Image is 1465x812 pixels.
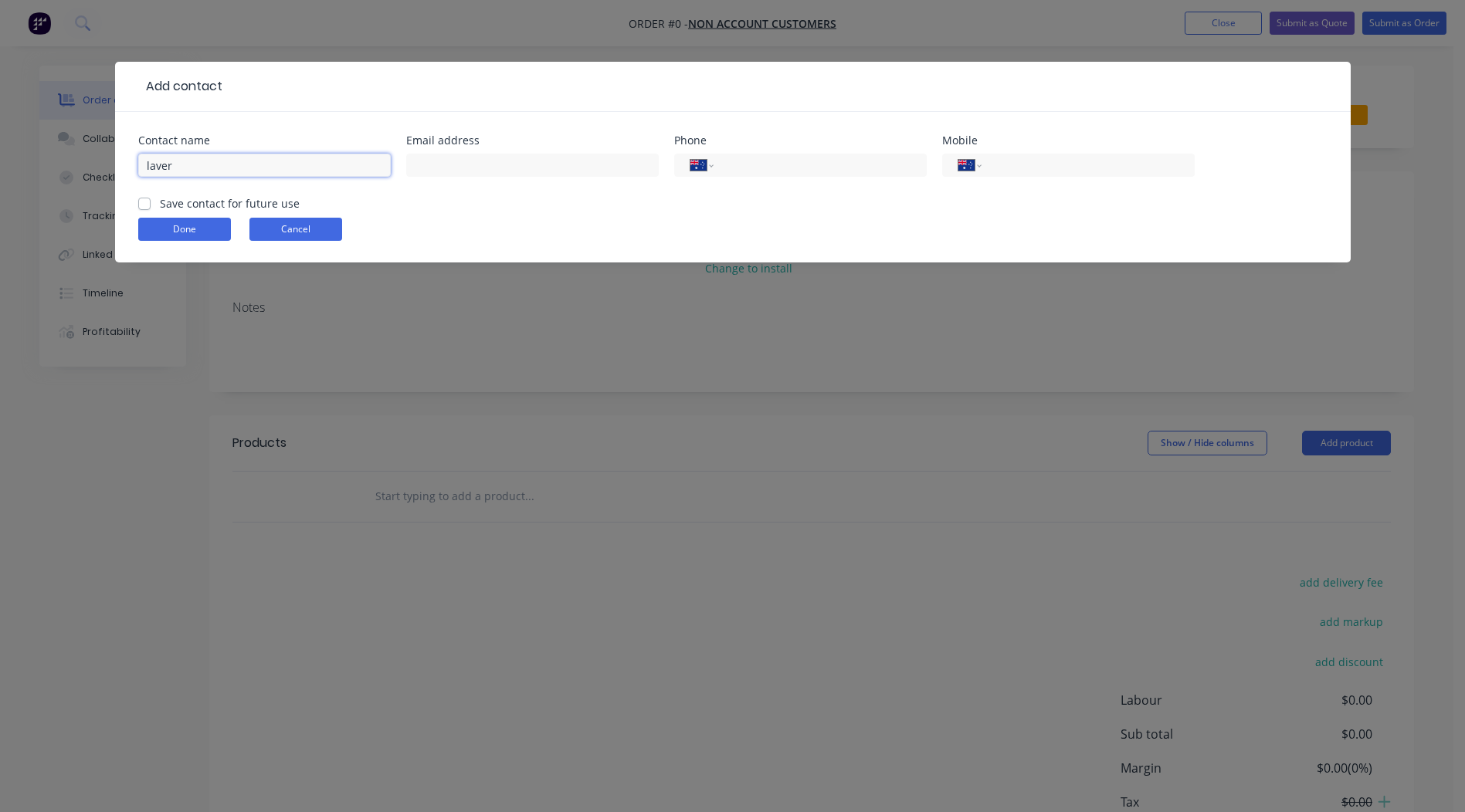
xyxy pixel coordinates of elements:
div: Add contact [138,77,222,96]
button: Cancel [249,218,342,241]
div: Email address [406,135,659,146]
label: Save contact for future use [160,195,300,211]
div: Mobile [942,135,1195,146]
button: Done [138,218,231,241]
div: Contact name [138,135,391,146]
div: Phone [674,135,927,146]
